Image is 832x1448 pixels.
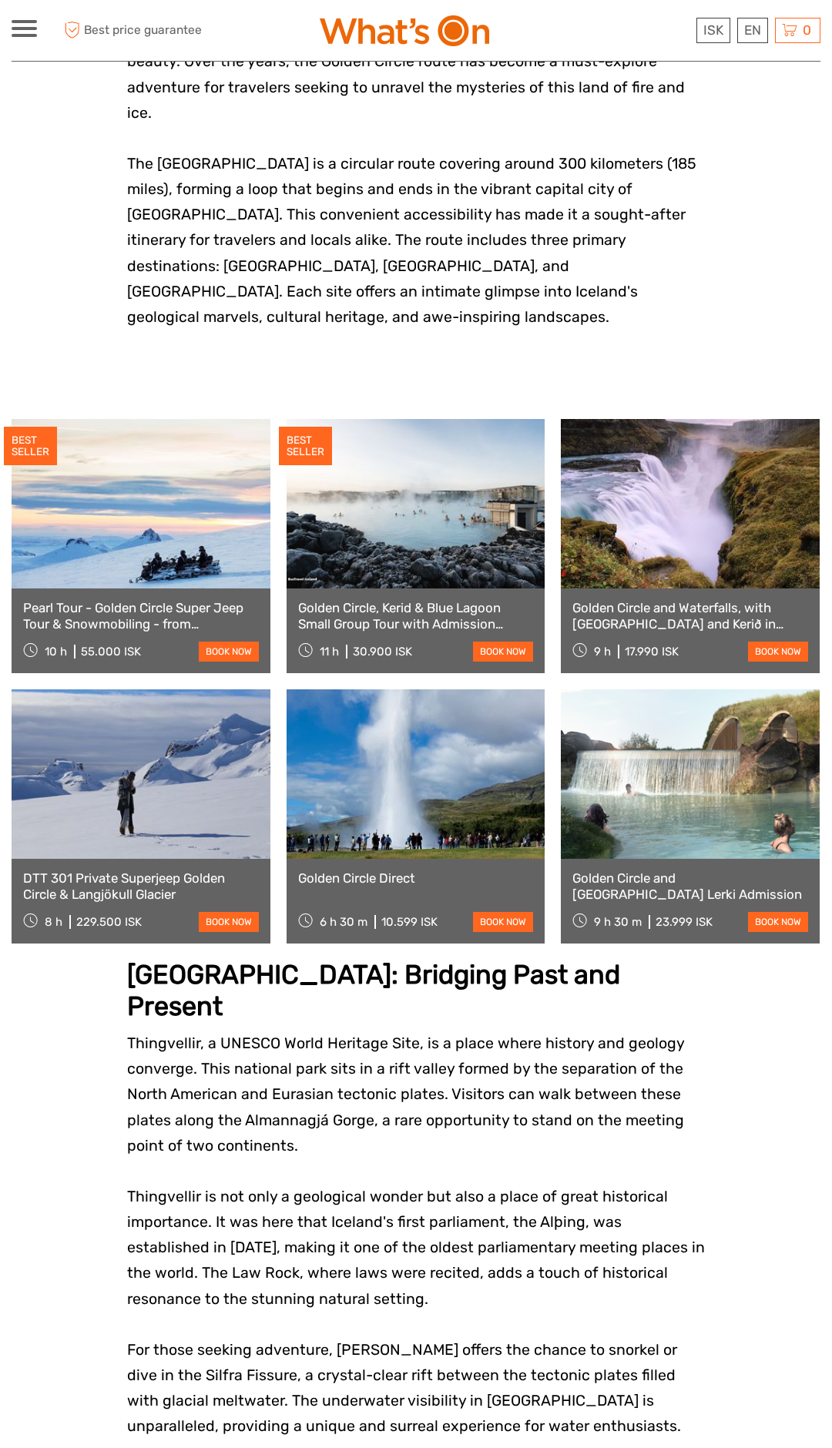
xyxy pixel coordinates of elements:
[199,642,259,662] a: book now
[23,870,259,902] a: DTT 301 Private Superjeep Golden Circle & Langjökull Glacier
[298,870,534,886] a: Golden Circle Direct
[473,642,533,662] a: book now
[625,645,679,659] div: 17.990 ISK
[45,645,67,659] span: 10 h
[737,18,768,43] div: EN
[594,915,642,929] span: 9 h 30 m
[748,912,808,932] a: book now
[127,1188,705,1308] span: Thingvellir is not only a geological wonder but also a place of great historical importance. It w...
[279,427,332,465] div: BEST SELLER
[45,915,62,929] span: 8 h
[127,1341,681,1435] span: For those seeking adventure, [PERSON_NAME] offers the chance to snorkel or dive in the Silfra Fis...
[703,22,723,38] span: ISK
[320,15,489,46] img: What's On
[4,427,57,465] div: BEST SELLER
[23,600,259,632] a: Pearl Tour - Golden Circle Super Jeep Tour & Snowmobiling - from [GEOGRAPHIC_DATA]
[127,1034,684,1155] span: Thingvellir, a UNESCO World Heritage Site, is a place where history and geology converge. This na...
[353,645,412,659] div: 30.900 ISK
[199,912,259,932] a: book now
[800,22,814,38] span: 0
[748,642,808,662] a: book now
[572,600,808,632] a: Golden Circle and Waterfalls, with [GEOGRAPHIC_DATA] and Kerið in small group
[572,870,808,902] a: Golden Circle and [GEOGRAPHIC_DATA] Lerki Admission
[473,912,533,932] a: book now
[298,600,534,632] a: Golden Circle, Kerid & Blue Lagoon Small Group Tour with Admission Ticket
[320,645,339,659] span: 11 h
[60,18,214,43] span: Best price guarantee
[127,155,696,326] span: The [GEOGRAPHIC_DATA] is a circular route covering around 300 kilometers (185 miles), forming a l...
[381,915,438,929] div: 10.599 ISK
[320,915,367,929] span: 6 h 30 m
[76,915,142,929] div: 229.500 ISK
[594,645,611,659] span: 9 h
[81,645,141,659] div: 55.000 ISK
[127,959,620,1022] strong: [GEOGRAPHIC_DATA]: Bridging Past and Present
[656,915,713,929] div: 23.999 ISK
